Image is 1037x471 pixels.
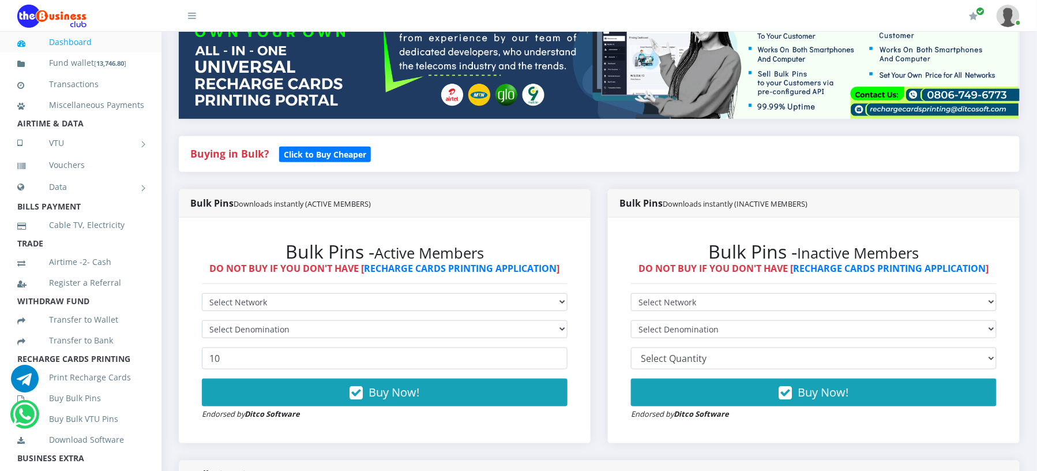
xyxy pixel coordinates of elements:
a: Transfer to Bank [17,327,144,354]
a: Register a Referral [17,270,144,296]
a: Transactions [17,71,144,98]
h2: Bulk Pins - [202,241,568,263]
strong: Bulk Pins [619,197,808,210]
strong: Buying in Bulk? [190,147,269,160]
a: Transfer to Wallet [17,306,144,333]
a: VTU [17,129,144,158]
a: Cable TV, Electricity [17,212,144,238]
b: 13,746.80 [96,59,124,68]
img: User [997,5,1020,27]
h2: Bulk Pins - [631,241,997,263]
a: Data [17,173,144,201]
button: Buy Now! [202,379,568,406]
span: Buy Now! [369,384,420,400]
img: multitenant_rcp.png [179,3,1020,119]
strong: DO NOT BUY IF YOU DON'T HAVE [ ] [639,262,989,275]
a: Buy Bulk Pins [17,385,144,412]
small: [ ] [94,59,126,68]
a: Chat for support [13,409,36,428]
a: RECHARGE CARDS PRINTING APPLICATION [365,262,557,275]
b: Click to Buy Cheaper [284,149,366,160]
a: Print Recharge Cards [17,364,144,391]
a: Airtime -2- Cash [17,249,144,275]
strong: Ditco Software [245,409,300,419]
span: Buy Now! [798,384,849,400]
span: Renew/Upgrade Subscription [976,7,985,16]
a: RECHARGE CARDS PRINTING APPLICATION [794,262,986,275]
img: Logo [17,5,87,28]
i: Renew/Upgrade Subscription [970,12,978,21]
a: Dashboard [17,29,144,55]
a: Fund wallet[13,746.80] [17,50,144,77]
a: Chat for support [11,373,39,392]
a: Click to Buy Cheaper [279,147,371,160]
small: Downloads instantly (INACTIVE MEMBERS) [663,199,808,209]
small: Downloads instantly (ACTIVE MEMBERS) [234,199,371,209]
input: Enter Quantity [202,347,568,369]
strong: DO NOT BUY IF YOU DON'T HAVE [ ] [210,262,560,275]
small: Inactive Members [798,243,919,263]
a: Vouchers [17,152,144,178]
a: Buy Bulk VTU Pins [17,406,144,432]
button: Buy Now! [631,379,997,406]
a: Miscellaneous Payments [17,92,144,118]
small: Endorsed by [202,409,300,419]
strong: Ditco Software [674,409,729,419]
small: Endorsed by [631,409,729,419]
strong: Bulk Pins [190,197,371,210]
small: Active Members [374,243,484,263]
a: Download Software [17,427,144,453]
